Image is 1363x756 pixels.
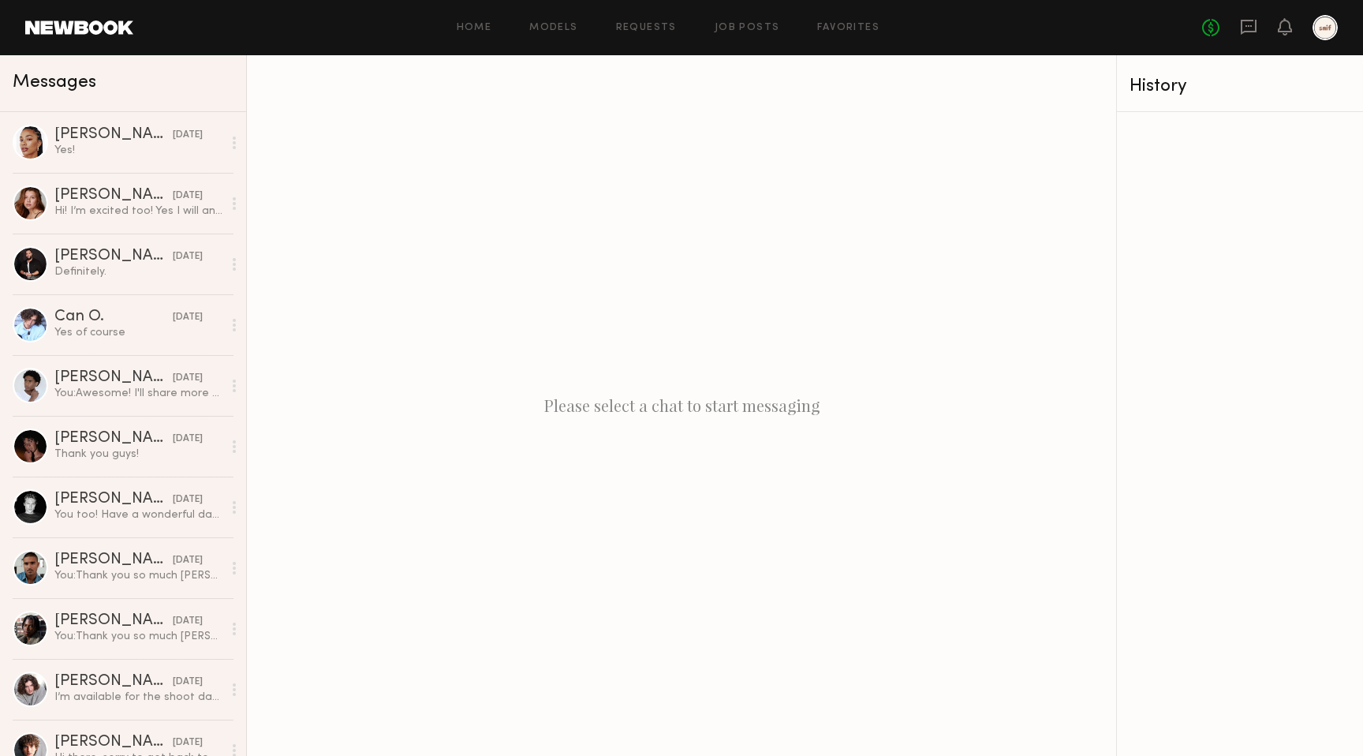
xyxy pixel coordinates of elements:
[54,735,173,750] div: [PERSON_NAME]
[54,188,173,204] div: [PERSON_NAME]
[54,568,222,583] div: You: Thank you so much [PERSON_NAME]! x
[457,23,492,33] a: Home
[54,447,222,462] div: Thank you guys!
[247,55,1116,756] div: Please select a chat to start messaging
[54,249,173,264] div: [PERSON_NAME]
[173,189,203,204] div: [DATE]
[54,370,173,386] div: [PERSON_NAME]
[54,386,222,401] div: You: Awesome! I'll share more details when I can. x, Sasa (Art Director at Snif)
[173,492,203,507] div: [DATE]
[173,128,203,143] div: [DATE]
[54,507,222,522] div: You too! Have a wonderful day! x
[54,552,173,568] div: [PERSON_NAME]
[173,735,203,750] div: [DATE]
[173,249,203,264] div: [DATE]
[173,675,203,690] div: [DATE]
[173,614,203,629] div: [DATE]
[817,23,879,33] a: Favorites
[54,690,222,705] div: I’m available for the shoot date on 8/6 – thanks for considering me. Looking forward to hearing f...
[1130,77,1350,95] div: History
[54,264,222,279] div: Definitely.
[54,492,173,507] div: [PERSON_NAME]
[173,432,203,447] div: [DATE]
[715,23,780,33] a: Job Posts
[529,23,577,33] a: Models
[54,613,173,629] div: [PERSON_NAME]
[54,674,173,690] div: [PERSON_NAME]
[173,553,203,568] div: [DATE]
[54,629,222,644] div: You: Thank you so much [PERSON_NAME]!
[54,127,173,143] div: [PERSON_NAME]
[54,143,222,158] div: Yes!
[173,310,203,325] div: [DATE]
[54,431,173,447] div: [PERSON_NAME]
[13,73,96,92] span: Messages
[54,325,222,340] div: Yes of course
[54,309,173,325] div: Can O.
[616,23,677,33] a: Requests
[173,371,203,386] div: [DATE]
[54,204,222,219] div: Hi! I’m excited too! Yes I will and if you need my email it’s [EMAIL_ADDRESS][DOMAIN_NAME]. Thank...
